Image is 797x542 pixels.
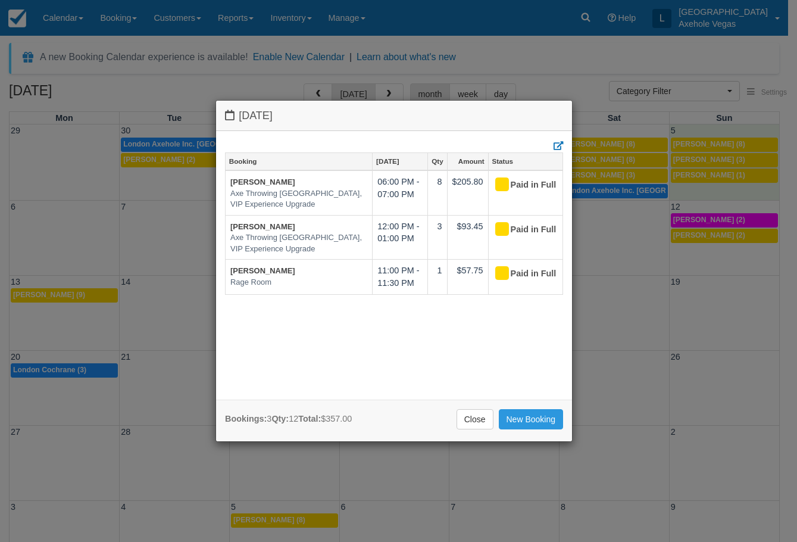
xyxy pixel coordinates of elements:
div: Paid in Full [493,220,548,239]
td: $93.45 [447,215,488,260]
h4: [DATE] [225,110,563,122]
a: [PERSON_NAME] [230,222,295,231]
td: 11:00 PM - 11:30 PM [373,260,428,294]
td: 1 [428,260,447,294]
strong: Bookings: [225,414,267,423]
td: 8 [428,170,447,215]
a: [PERSON_NAME] [230,177,295,186]
a: Status [489,153,562,170]
em: Rage Room [230,277,367,288]
td: 06:00 PM - 07:00 PM [373,170,428,215]
a: Booking [226,153,372,170]
a: [PERSON_NAME] [230,266,295,275]
em: Axe Throwing [GEOGRAPHIC_DATA], VIP Experience Upgrade [230,188,367,210]
td: $205.80 [447,170,488,215]
td: $57.75 [447,260,488,294]
div: Paid in Full [493,176,548,195]
em: Axe Throwing [GEOGRAPHIC_DATA], VIP Experience Upgrade [230,232,367,254]
a: Qty [428,153,446,170]
div: Paid in Full [493,264,548,284]
strong: Total: [298,414,321,423]
a: New Booking [499,409,564,429]
strong: Qty: [271,414,289,423]
a: Amount [448,153,488,170]
td: 12:00 PM - 01:00 PM [373,215,428,260]
td: 3 [428,215,447,260]
div: 3 12 $357.00 [225,413,352,425]
a: [DATE] [373,153,427,170]
a: Close [457,409,493,429]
